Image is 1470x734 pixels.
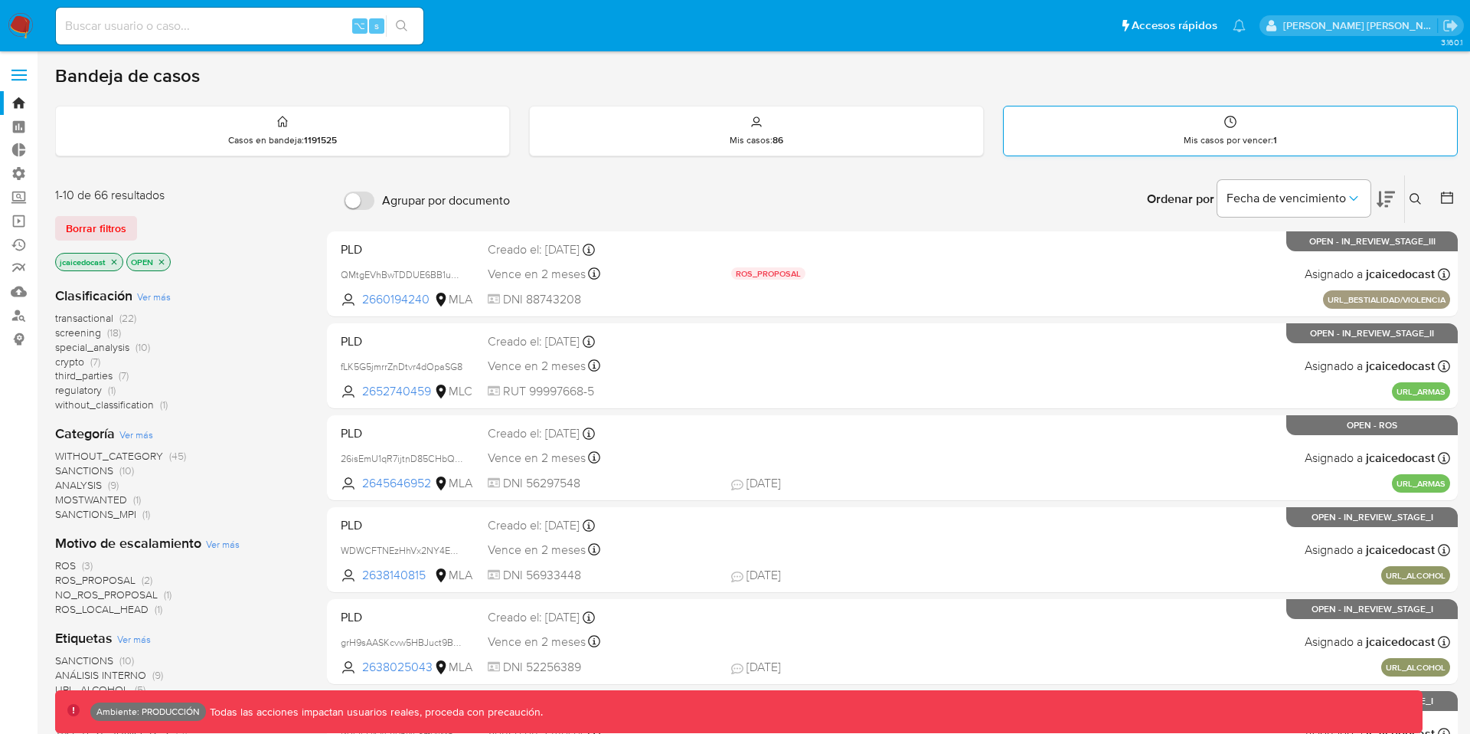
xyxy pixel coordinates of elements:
[1233,19,1246,32] a: Notificaciones
[1132,18,1217,34] span: Accesos rápidos
[374,18,379,33] span: s
[96,709,200,715] p: Ambiente: PRODUCCIÓN
[206,705,543,719] p: Todas las acciones impactan usuarios reales, proceda con precaución.
[1442,18,1459,34] a: Salir
[386,15,417,37] button: search-icon
[1283,18,1438,33] p: juan.caicedocastro@mercadolibre.com.co
[56,16,423,36] input: Buscar usuario o caso...
[354,18,365,33] span: ⌥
